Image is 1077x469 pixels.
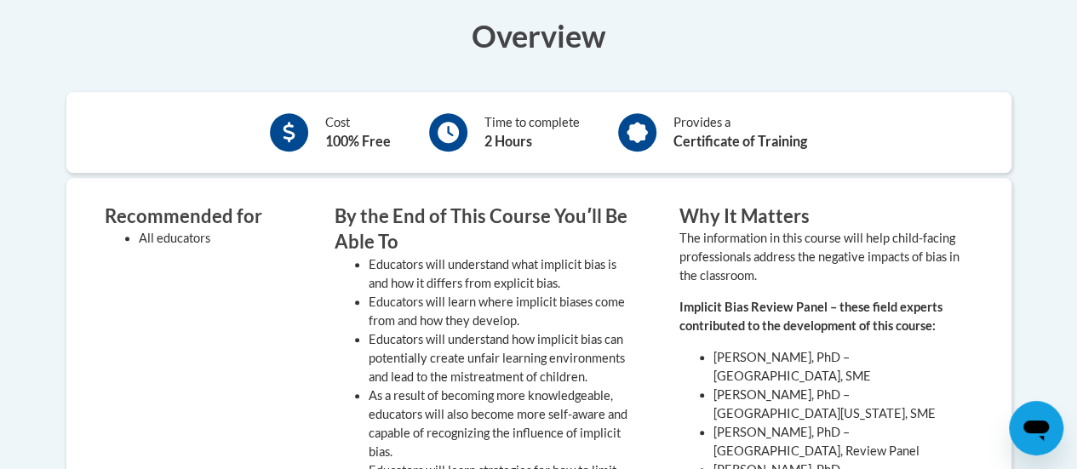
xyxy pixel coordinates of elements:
[679,300,942,333] strong: Implicit Bias Review Panel – these field experts contributed to the development of this course:
[679,203,973,230] h3: Why It Matters
[66,14,1011,57] h3: Overview
[325,133,391,149] b: 100% Free
[1009,401,1063,455] iframe: Button to launch messaging window
[369,255,628,293] li: Educators will understand what implicit bias is and how it differs from explicit bias.
[713,423,973,460] li: [PERSON_NAME], PhD – [GEOGRAPHIC_DATA], Review Panel
[369,330,628,386] li: Educators will understand how implicit bias can potentially create unfair learning environments a...
[484,133,532,149] b: 2 Hours
[369,386,628,461] li: As a result of becoming more knowledgeable, educators will also become more self-aware and capabl...
[679,229,973,285] p: The information in this course will help child-facing professionals address the negative impacts ...
[369,293,628,330] li: Educators will learn where implicit biases come from and how they develop.
[325,113,391,152] div: Cost
[335,203,628,256] h3: By the End of This Course Youʹll Be Able To
[105,203,284,230] h3: Recommended for
[139,229,284,248] li: All educators
[713,386,973,423] li: [PERSON_NAME], PhD – [GEOGRAPHIC_DATA][US_STATE], SME
[673,133,807,149] b: Certificate of Training
[673,113,807,152] div: Provides a
[484,113,580,152] div: Time to complete
[713,348,973,386] li: [PERSON_NAME], PhD – [GEOGRAPHIC_DATA], SME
